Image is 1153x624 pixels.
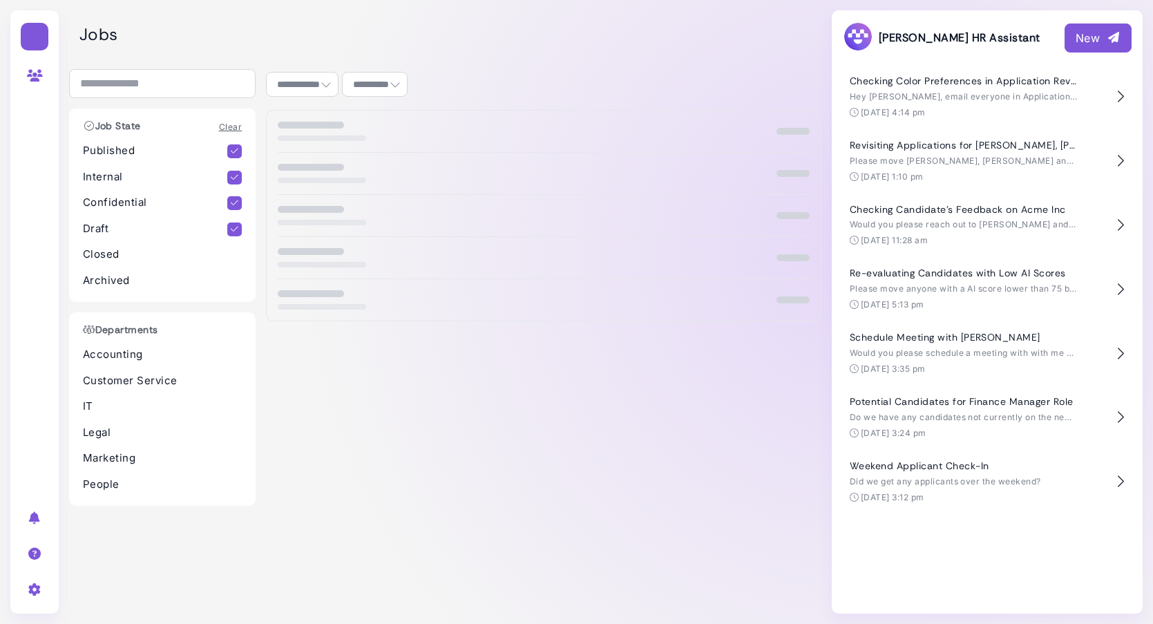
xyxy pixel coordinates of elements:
[850,396,1078,408] h4: Potential Candidates for Finance Manager Role
[76,120,148,132] h3: Job State
[79,25,821,45] h2: Jobs
[83,425,242,441] p: Legal
[861,299,924,310] time: [DATE] 5:13 pm
[861,363,926,374] time: [DATE] 3:35 pm
[843,21,1040,54] h3: [PERSON_NAME] HR Assistant
[1065,23,1132,53] button: New
[83,143,227,159] p: Published
[843,193,1132,258] button: Checking Candidate's Feedback on Acme Inc Would you please reach out to [PERSON_NAME] and see how...
[83,195,227,211] p: Confidential
[83,221,227,237] p: Draft
[83,169,227,185] p: Internal
[861,171,924,182] time: [DATE] 1:10 pm
[850,204,1078,216] h4: Checking Candidate's Feedback on Acme Inc
[861,235,928,245] time: [DATE] 11:28 am
[83,399,242,415] p: IT
[843,450,1132,514] button: Weekend Applicant Check-In Did we get any applicants over the weekend? [DATE] 3:12 pm
[843,65,1132,129] button: Checking Color Preferences in Application Review Hey [PERSON_NAME], email everyone in Application...
[83,451,242,466] p: Marketing
[843,257,1132,321] button: Re-evaluating Candidates with Low AI Scores Please move anyone with a AI score lower than 75 back...
[76,324,165,336] h3: Departments
[83,373,242,389] p: Customer Service
[850,75,1078,87] h4: Checking Color Preferences in Application Review
[861,492,924,502] time: [DATE] 3:12 pm
[843,386,1132,450] button: Potential Candidates for Finance Manager Role Do we have any candidates not currently on the new ...
[850,476,1041,486] span: Did we get any applicants over the weekend?
[83,347,242,363] p: Accounting
[850,332,1078,343] h4: Schedule Meeting with [PERSON_NAME]
[861,428,926,438] time: [DATE] 3:24 pm
[83,273,242,289] p: Archived
[843,321,1132,386] button: Schedule Meeting with [PERSON_NAME] Would you please schedule a meeting with with me and [PERSON_...
[843,129,1132,193] button: Revisiting Applications for [PERSON_NAME], [PERSON_NAME], [PERSON_NAME], and [PERSON_NAME] Please...
[83,477,242,493] p: People
[850,267,1078,279] h4: Re-evaluating Candidates with Low AI Scores
[219,122,242,132] a: Clear
[861,107,926,117] time: [DATE] 4:14 pm
[850,140,1078,151] h4: Revisiting Applications for [PERSON_NAME], [PERSON_NAME], [PERSON_NAME], and [PERSON_NAME]
[83,247,242,263] p: Closed
[1076,30,1121,46] div: New
[850,460,1078,472] h4: Weekend Applicant Check-In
